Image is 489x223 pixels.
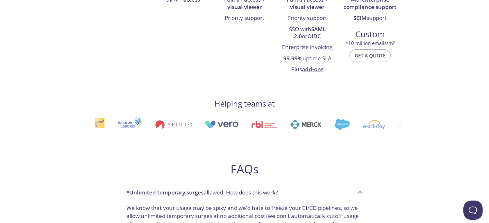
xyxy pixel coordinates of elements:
li: Plus [281,64,334,75]
span: > 10 million emails/m? [345,40,395,46]
img: merck [290,120,321,129]
li: Enterprise invoicing [281,42,334,53]
strong: visual viewer [227,3,262,11]
button: Get a quote [349,49,391,62]
img: apollo [155,120,192,129]
strong: *Unlimited temporary surges [126,189,204,196]
img: rbi [251,121,277,128]
div: *Unlimited temporary surgesallowed. How does this work? [121,184,368,201]
img: interac [94,117,104,131]
li: support [343,13,396,24]
strong: OIDC [307,32,321,40]
h2: FAQs [121,162,368,176]
h4: Helping teams at [214,99,275,109]
li: SSO with or [281,24,334,42]
img: workday [362,120,385,129]
li: Priority support [218,13,271,24]
strong: visual viewer [290,3,324,11]
span: Custom [344,29,396,40]
li: uptime SLA [281,53,334,64]
li: Priority support [281,13,334,24]
span: Get a quote [355,51,385,60]
p: allowed. How does this work? [126,188,278,197]
img: johnsoncontrols [117,117,142,132]
strong: SCIM [353,14,367,21]
img: salesforce [334,119,349,130]
strong: 99.99% [283,55,303,62]
iframe: Help Scout Beacon - Open [463,201,483,220]
strong: SAML 2.0 [294,25,326,40]
img: vero [204,121,239,128]
a: add-ons [302,65,323,73]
